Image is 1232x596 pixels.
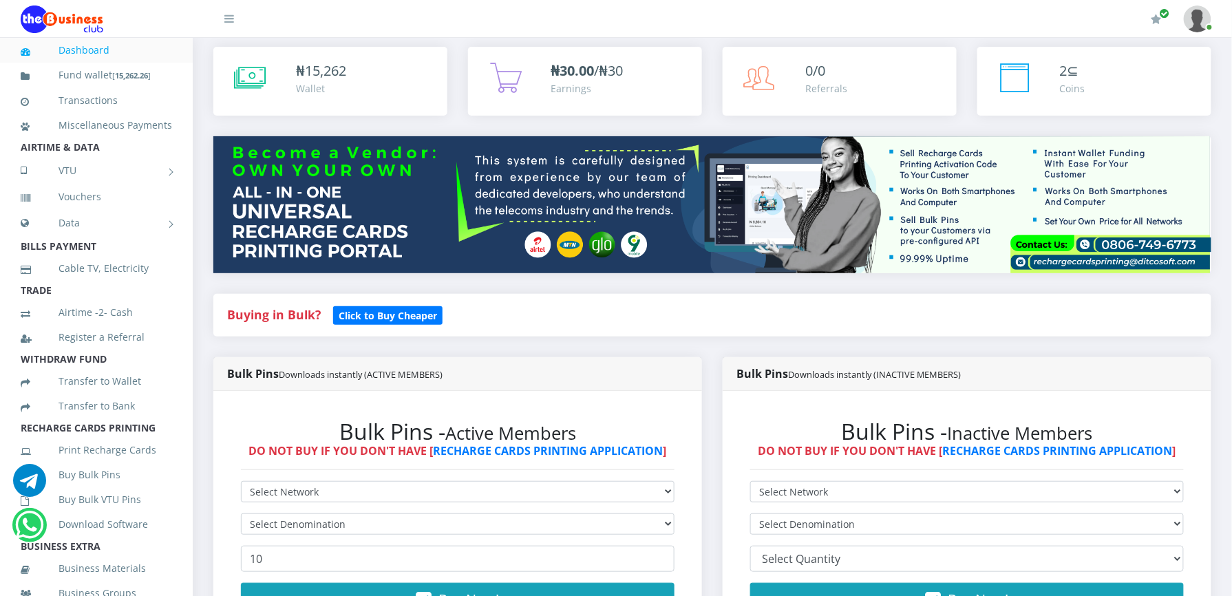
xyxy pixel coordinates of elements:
[1060,81,1085,96] div: Coins
[333,306,443,323] a: Click to Buy Cheaper
[15,519,43,542] a: Chat for support
[736,366,962,381] strong: Bulk Pins
[21,365,172,397] a: Transfer to Wallet
[750,418,1184,445] h2: Bulk Pins -
[21,390,172,422] a: Transfer to Bank
[943,443,1173,458] a: RECHARGE CARDS PRINTING APPLICATION
[21,253,172,284] a: Cable TV, Electricity
[213,136,1211,273] img: multitenant_rcp.png
[21,459,172,491] a: Buy Bulk Pins
[468,47,702,116] a: ₦30.00/₦30 Earnings
[21,509,172,540] a: Download Software
[788,368,962,381] small: Downloads instantly (INACTIVE MEMBERS)
[1151,14,1162,25] i: Renew/Upgrade Subscription
[1060,61,1068,80] span: 2
[21,109,172,141] a: Miscellaneous Payments
[213,47,447,116] a: ₦15,262 Wallet
[21,206,172,240] a: Data
[241,418,675,445] h2: Bulk Pins -
[279,368,443,381] small: Downloads instantly (ACTIVE MEMBERS)
[13,474,46,497] a: Chat for support
[296,61,346,81] div: ₦
[434,443,663,458] a: RECHARGE CARDS PRINTING APPLICATION
[551,81,623,96] div: Earnings
[1184,6,1211,32] img: User
[241,546,675,572] input: Enter Quantity
[115,70,148,81] b: 15,262.26
[249,443,667,458] strong: DO NOT BUY IF YOU DON'T HAVE [ ]
[305,61,346,80] span: 15,262
[1160,8,1170,19] span: Renew/Upgrade Subscription
[339,309,437,322] b: Click to Buy Cheaper
[112,70,151,81] small: [ ]
[551,61,594,80] b: ₦30.00
[21,297,172,328] a: Airtime -2- Cash
[551,61,623,80] span: /₦30
[948,421,1093,445] small: Inactive Members
[21,34,172,66] a: Dashboard
[21,85,172,116] a: Transactions
[21,321,172,353] a: Register a Referral
[227,306,321,323] strong: Buying in Bulk?
[21,181,172,213] a: Vouchers
[445,421,576,445] small: Active Members
[21,6,103,33] img: Logo
[805,81,847,96] div: Referrals
[21,153,172,188] a: VTU
[296,81,346,96] div: Wallet
[805,61,825,80] span: 0/0
[1060,61,1085,81] div: ⊆
[21,434,172,466] a: Print Recharge Cards
[21,484,172,515] a: Buy Bulk VTU Pins
[21,59,172,92] a: Fund wallet[15,262.26]
[21,553,172,584] a: Business Materials
[723,47,957,116] a: 0/0 Referrals
[227,366,443,381] strong: Bulk Pins
[758,443,1176,458] strong: DO NOT BUY IF YOU DON'T HAVE [ ]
